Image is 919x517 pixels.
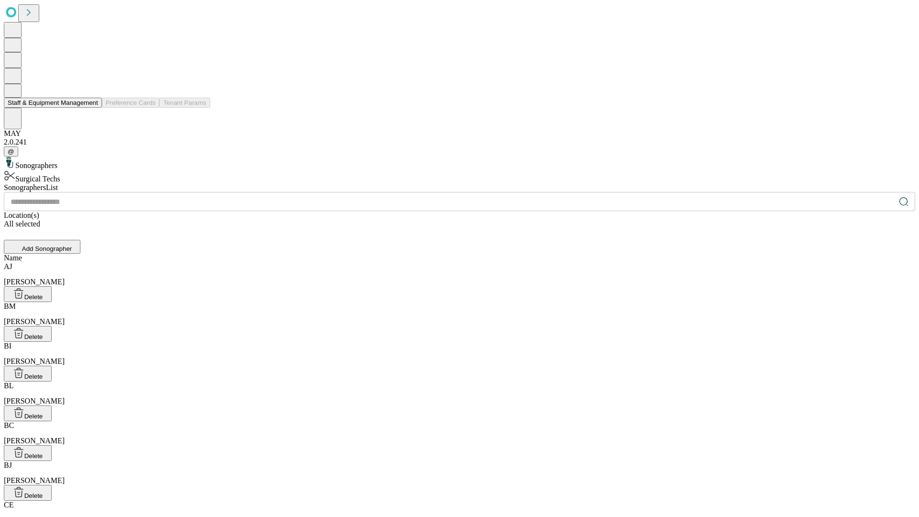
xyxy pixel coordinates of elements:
[24,413,43,420] span: Delete
[4,129,915,138] div: MAY
[8,148,14,155] span: @
[4,211,39,219] span: Location(s)
[159,98,210,108] button: Tenant Params
[4,405,52,421] button: Delete
[4,445,52,461] button: Delete
[4,326,52,342] button: Delete
[4,421,915,445] div: [PERSON_NAME]
[4,461,915,485] div: [PERSON_NAME]
[4,382,915,405] div: [PERSON_NAME]
[22,245,72,252] span: Add Sonographer
[4,98,102,108] button: Staff & Equipment Management
[4,146,18,157] button: @
[24,492,43,499] span: Delete
[4,302,915,326] div: [PERSON_NAME]
[24,293,43,301] span: Delete
[4,382,13,390] span: BL
[4,286,52,302] button: Delete
[4,302,16,310] span: BM
[24,452,43,460] span: Delete
[4,342,11,350] span: BI
[4,157,915,170] div: Sonographers
[4,485,52,501] button: Delete
[4,366,52,382] button: Delete
[4,262,915,286] div: [PERSON_NAME]
[4,501,13,509] span: CE
[24,373,43,380] span: Delete
[4,342,915,366] div: [PERSON_NAME]
[4,220,915,228] div: All selected
[4,421,14,429] span: BC
[4,254,915,262] div: Name
[4,183,915,192] div: Sonographers List
[4,138,915,146] div: 2.0.241
[4,461,12,469] span: BJ
[102,98,159,108] button: Preference Cards
[4,240,80,254] button: Add Sonographer
[4,170,915,183] div: Surgical Techs
[4,262,12,270] span: AJ
[24,333,43,340] span: Delete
